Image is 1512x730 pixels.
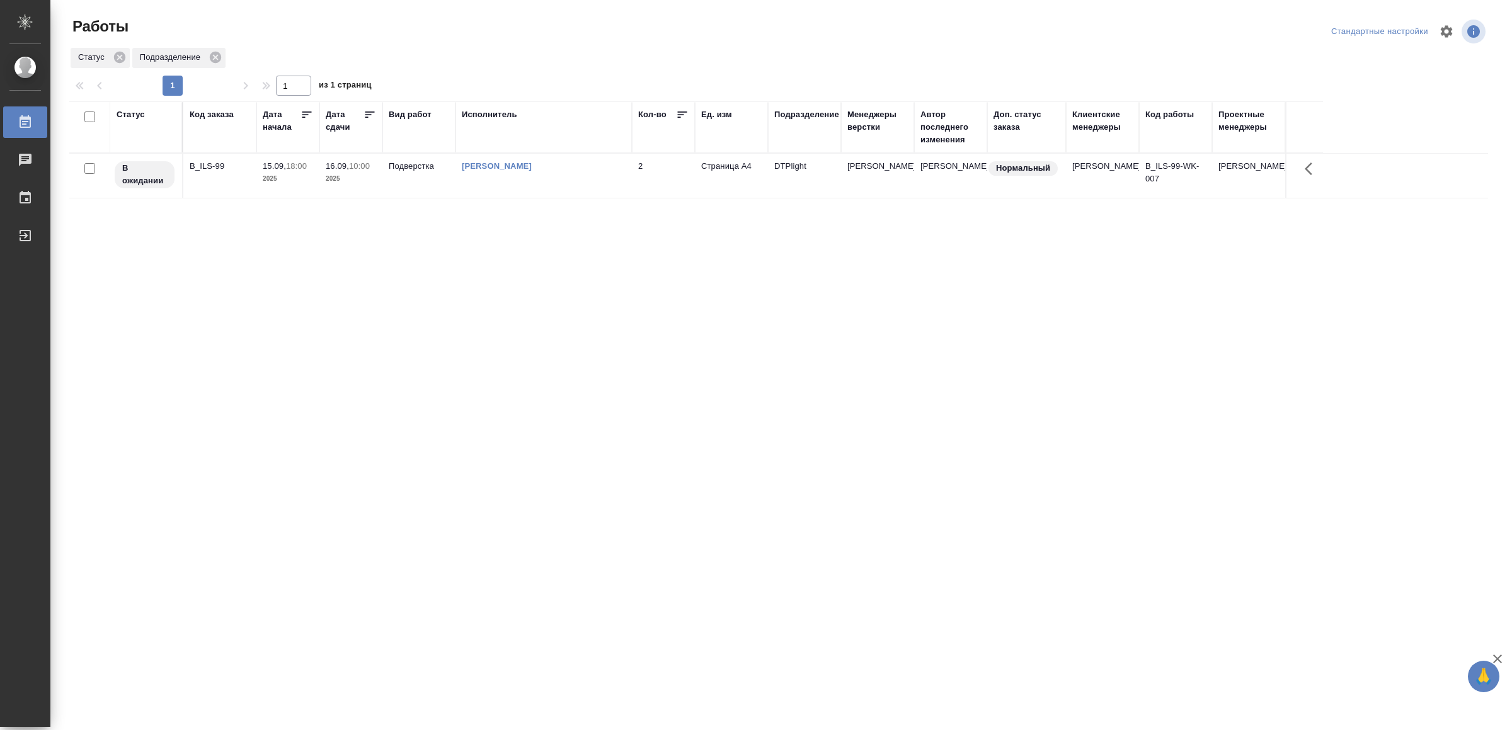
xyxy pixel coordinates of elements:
div: Статус [71,48,130,68]
td: [PERSON_NAME] [1066,154,1139,198]
div: B_ILS-99 [190,160,250,173]
div: Статус [117,108,145,121]
p: 2025 [263,173,313,185]
div: Исполнитель [462,108,517,121]
div: Автор последнего изменения [920,108,981,146]
div: Исполнитель назначен, приступать к работе пока рано [113,160,176,190]
button: 🙏 [1468,661,1499,692]
span: из 1 страниц [319,77,372,96]
p: [PERSON_NAME] [847,160,908,173]
td: B_ILS-99-WK-007 [1139,154,1212,198]
p: Подразделение [140,51,205,64]
td: 2 [632,154,695,198]
div: Доп. статус заказа [994,108,1060,134]
button: Здесь прячутся важные кнопки [1297,154,1327,184]
div: Менеджеры верстки [847,108,908,134]
td: DTPlight [768,154,841,198]
div: Клиентские менеджеры [1072,108,1133,134]
p: 16.09, [326,161,349,171]
div: Дата начала [263,108,301,134]
div: Подразделение [132,48,226,68]
span: Работы [69,16,129,37]
p: Нормальный [996,162,1050,174]
p: В ожидании [122,162,167,187]
a: [PERSON_NAME] [462,161,532,171]
div: Вид работ [389,108,432,121]
span: Настроить таблицу [1431,16,1462,47]
div: Проектные менеджеры [1218,108,1279,134]
div: Код заказа [190,108,234,121]
div: Код работы [1145,108,1194,121]
td: Страница А4 [695,154,768,198]
p: 18:00 [286,161,307,171]
span: 🙏 [1473,663,1494,690]
p: Подверстка [389,160,449,173]
div: Кол-во [638,108,667,121]
p: Статус [78,51,109,64]
p: 2025 [326,173,376,185]
td: [PERSON_NAME] [1212,154,1285,198]
div: Ед. изм [701,108,732,121]
div: Дата сдачи [326,108,364,134]
p: 10:00 [349,161,370,171]
div: Подразделение [774,108,839,121]
p: 15.09, [263,161,286,171]
td: [PERSON_NAME] [914,154,987,198]
div: split button [1328,22,1431,42]
span: Посмотреть информацию [1462,20,1488,43]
